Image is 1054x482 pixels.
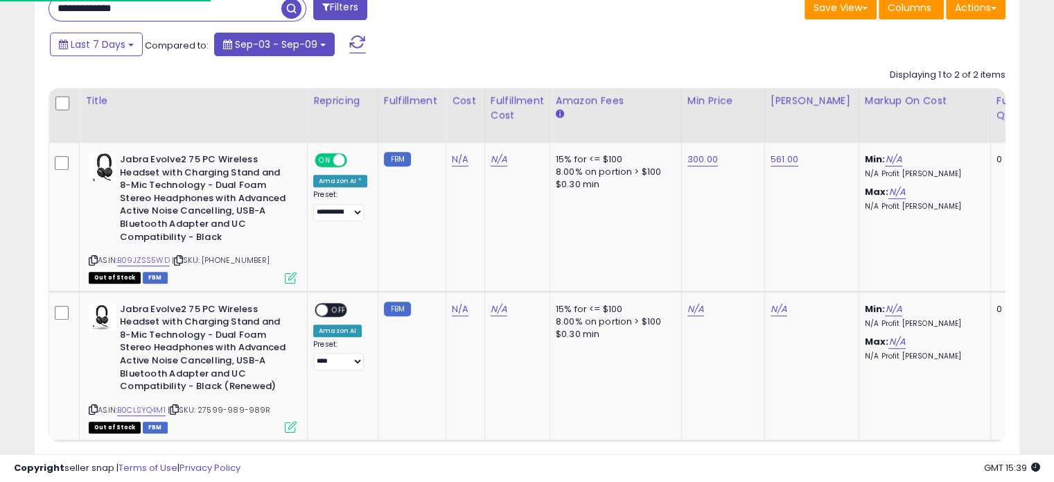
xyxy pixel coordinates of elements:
div: 15% for <= $100 [556,303,671,316]
div: Markup on Cost [865,94,985,108]
a: N/A [885,153,902,166]
div: $0.30 min [556,178,671,191]
a: N/A [885,302,902,316]
div: 0 [996,303,1039,316]
div: ASIN: [89,303,297,432]
span: All listings that are currently out of stock and unavailable for purchase on Amazon [89,272,141,284]
button: Last 7 Days [50,33,143,56]
a: N/A [771,302,787,316]
a: N/A [888,185,905,199]
a: Privacy Policy [179,461,240,474]
small: Amazon Fees. [556,108,564,121]
div: Preset: [313,190,367,221]
span: ON [316,155,333,166]
a: N/A [452,153,468,166]
a: N/A [491,302,507,316]
div: Amazon AI [313,325,362,337]
span: | SKU: [PHONE_NUMBER] [172,255,270,266]
div: 8.00% on portion > $100 [556,316,671,328]
span: All listings that are currently out of stock and unavailable for purchase on Amazon [89,422,141,433]
a: N/A [452,302,468,316]
b: Max: [865,185,889,198]
div: $0.30 min [556,328,671,341]
a: 300.00 [687,153,718,166]
div: 15% for <= $100 [556,153,671,166]
div: 8.00% on portion > $100 [556,166,671,178]
a: Terms of Use [118,461,177,474]
a: N/A [687,302,704,316]
div: Fulfillment [384,94,440,108]
div: Amazon Fees [556,94,676,108]
div: Fulfillable Quantity [996,94,1044,123]
div: Preset: [313,340,367,371]
b: Max: [865,335,889,348]
div: Min Price [687,94,759,108]
a: 561.00 [771,153,798,166]
span: Sep-03 - Sep-09 [235,37,317,51]
span: OFF [328,304,350,316]
b: Jabra Evolve2 75 PC Wireless Headset with Charging Stand and 8-Mic Technology - Dual Foam Stereo ... [120,153,288,247]
small: FBM [384,152,411,166]
b: Min: [865,153,886,166]
span: | SKU: 27599-989-989R [168,404,271,415]
img: 318+V8UCS+L._SL40_.jpg [89,153,116,181]
div: seller snap | | [14,462,240,475]
div: Title [85,94,301,108]
div: 0 [996,153,1039,166]
span: Last 7 Days [71,37,125,51]
a: B09JZSS5WD [117,255,170,266]
p: N/A Profit [PERSON_NAME] [865,352,980,361]
a: N/A [491,153,507,166]
span: OFF [345,155,367,166]
div: Cost [452,94,479,108]
div: Repricing [313,94,372,108]
div: Amazon AI * [313,175,367,187]
span: 2025-09-17 15:39 GMT [984,461,1040,474]
span: FBM [143,422,168,433]
a: B0CLSYQ4M1 [117,404,166,416]
th: The percentage added to the cost of goods (COGS) that forms the calculator for Min & Max prices. [859,88,990,143]
p: N/A Profit [PERSON_NAME] [865,319,980,329]
div: [PERSON_NAME] [771,94,853,108]
span: FBM [143,272,168,284]
img: 31wwRNNFpgL._SL40_.jpg [89,303,116,331]
button: Sep-03 - Sep-09 [214,33,335,56]
strong: Copyright [14,461,64,474]
p: N/A Profit [PERSON_NAME] [865,202,980,212]
div: Displaying 1 to 2 of 2 items [890,69,1005,82]
div: Fulfillment Cost [491,94,544,123]
p: N/A Profit [PERSON_NAME] [865,169,980,179]
b: Jabra Evolve2 75 PC Wireless Headset with Charging Stand and 8-Mic Technology - Dual Foam Stereo ... [120,303,288,397]
b: Min: [865,302,886,316]
span: Compared to: [145,39,209,52]
small: FBM [384,302,411,316]
div: ASIN: [89,153,297,282]
span: Columns [888,1,931,15]
a: N/A [888,335,905,349]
